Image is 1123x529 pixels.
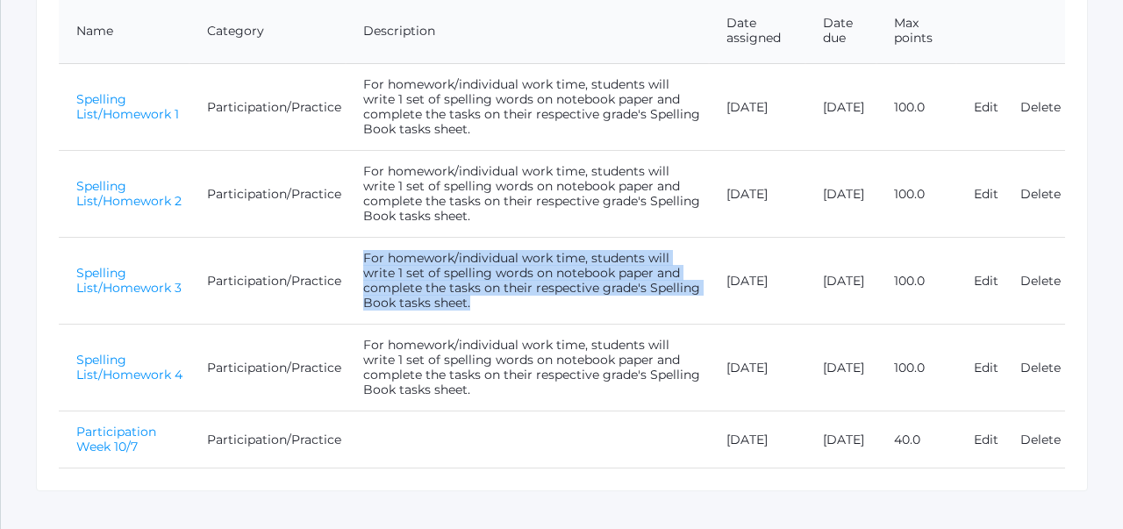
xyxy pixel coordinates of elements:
[876,411,956,468] td: 40.0
[76,424,156,454] a: Participation Week 10/7
[190,411,346,468] td: Participation/Practice
[346,151,708,238] td: For homework/individual work time, students will write 1 set of spelling words on notebook paper ...
[76,352,182,382] a: Spelling List/Homework 4
[346,64,708,151] td: For homework/individual work time, students will write 1 set of spelling words on notebook paper ...
[805,325,876,411] td: [DATE]
[974,99,998,115] a: Edit
[974,273,998,289] a: Edit
[805,411,876,468] td: [DATE]
[76,178,182,209] a: Spelling List/Homework 2
[974,432,998,447] a: Edit
[1020,432,1061,447] a: Delete
[346,238,708,325] td: For homework/individual work time, students will write 1 set of spelling words on notebook paper ...
[974,186,998,202] a: Edit
[709,325,805,411] td: [DATE]
[805,64,876,151] td: [DATE]
[876,64,956,151] td: 100.0
[876,325,956,411] td: 100.0
[709,411,805,468] td: [DATE]
[876,238,956,325] td: 100.0
[1020,186,1061,202] a: Delete
[805,238,876,325] td: [DATE]
[346,325,708,411] td: For homework/individual work time, students will write 1 set of spelling words on notebook paper ...
[709,64,805,151] td: [DATE]
[1020,360,1061,375] a: Delete
[709,151,805,238] td: [DATE]
[805,151,876,238] td: [DATE]
[709,238,805,325] td: [DATE]
[190,325,346,411] td: Participation/Practice
[1020,99,1061,115] a: Delete
[190,151,346,238] td: Participation/Practice
[76,91,179,122] a: Spelling List/Homework 1
[974,360,998,375] a: Edit
[1020,273,1061,289] a: Delete
[190,64,346,151] td: Participation/Practice
[76,265,182,296] a: Spelling List/Homework 3
[190,238,346,325] td: Participation/Practice
[876,151,956,238] td: 100.0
